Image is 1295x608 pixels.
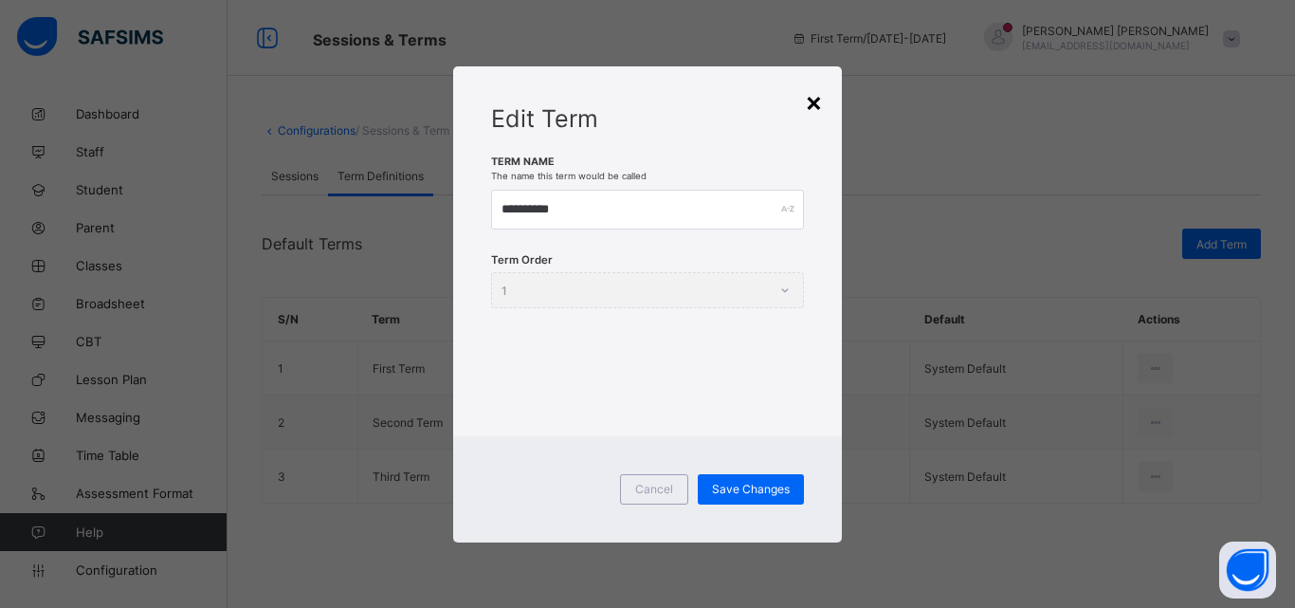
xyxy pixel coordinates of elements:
div: × [805,85,823,118]
span: Save Changes [712,482,790,496]
span: The name this term would be called [491,171,647,181]
button: Open asap [1219,542,1276,599]
span: Term Order [491,253,553,267]
span: Edit Term [491,104,598,133]
span: Cancel [635,482,673,496]
label: Term name [491,156,647,168]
